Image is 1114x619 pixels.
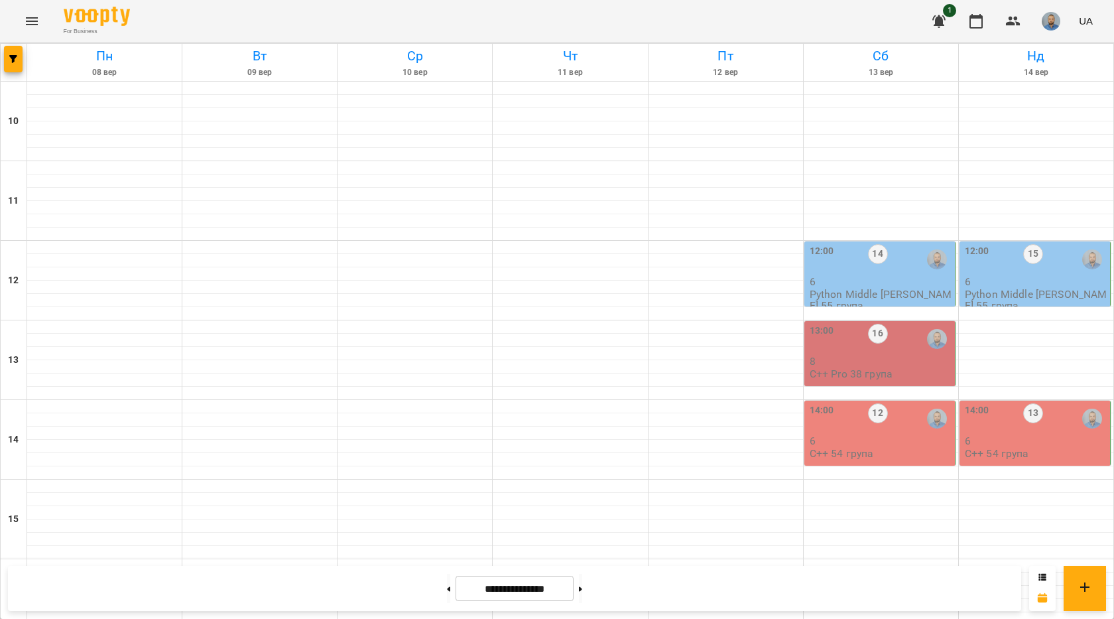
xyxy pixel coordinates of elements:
[1079,14,1093,28] span: UA
[8,512,19,527] h6: 15
[1082,409,1102,429] img: Антон Костюк
[184,46,335,66] h6: Вт
[8,353,19,368] h6: 13
[650,66,801,79] h6: 12 вер
[965,435,1107,447] p: 6
[8,114,19,129] h6: 10
[943,4,956,17] span: 1
[650,46,801,66] h6: Пт
[1074,9,1098,33] button: UA
[64,27,130,36] span: For Business
[965,403,989,418] label: 14:00
[868,403,888,423] label: 12
[340,66,490,79] h6: 10 вер
[810,368,893,379] p: C++ Pro 38 група
[1023,244,1043,264] label: 15
[1082,249,1102,269] img: Антон Костюк
[495,66,645,79] h6: 11 вер
[8,433,19,447] h6: 14
[184,66,335,79] h6: 09 вер
[961,66,1111,79] h6: 14 вер
[961,46,1111,66] h6: Нд
[806,46,956,66] h6: Сб
[495,46,645,66] h6: Чт
[29,66,180,79] h6: 08 вер
[806,66,956,79] h6: 13 вер
[965,289,1107,312] p: Python Middle [PERSON_NAME] 55 група
[868,324,888,344] label: 16
[1042,12,1060,31] img: 2a5fecbf94ce3b4251e242cbcf70f9d8.jpg
[810,324,834,338] label: 13:00
[965,448,1029,459] p: C++ 54 група
[810,276,952,287] p: 6
[16,5,48,37] button: Menu
[810,244,834,259] label: 12:00
[8,194,19,208] h6: 11
[810,448,874,459] p: C++ 54 група
[927,409,947,429] img: Антон Костюк
[965,244,989,259] label: 12:00
[965,276,1107,287] p: 6
[340,46,490,66] h6: Ср
[810,356,952,367] p: 8
[810,403,834,418] label: 14:00
[1023,403,1043,423] label: 13
[810,289,952,312] p: Python Middle [PERSON_NAME] 55 група
[8,273,19,288] h6: 12
[810,435,952,447] p: 6
[64,7,130,26] img: Voopty Logo
[927,329,947,349] img: Антон Костюк
[29,46,180,66] h6: Пн
[927,249,947,269] img: Антон Костюк
[868,244,888,264] label: 14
